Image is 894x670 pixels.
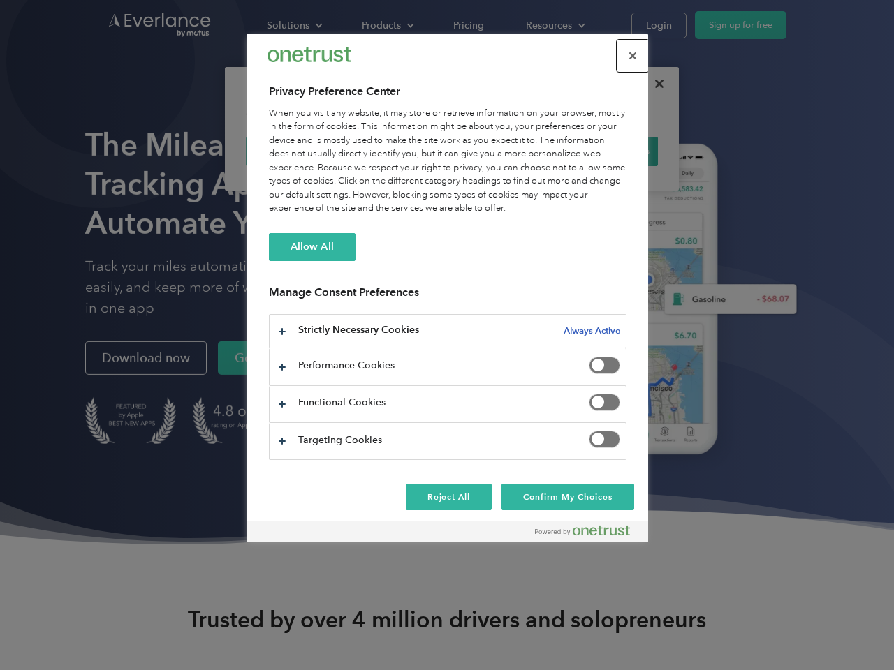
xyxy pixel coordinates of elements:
[269,233,356,261] button: Allow All
[535,525,630,536] img: Powered by OneTrust Opens in a new Tab
[617,40,648,71] button: Close
[269,285,626,307] h3: Manage Consent Preferences
[269,107,626,216] div: When you visit any website, it may store or retrieve information on your browser, mostly in the f...
[268,40,351,68] div: Everlance
[406,484,492,510] button: Reject All
[247,33,648,542] div: Preference center
[501,484,633,510] button: Confirm My Choices
[247,33,648,542] div: Privacy Preference Center
[268,47,351,61] img: Everlance
[269,83,626,100] h2: Privacy Preference Center
[535,525,641,542] a: Powered by OneTrust Opens in a new Tab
